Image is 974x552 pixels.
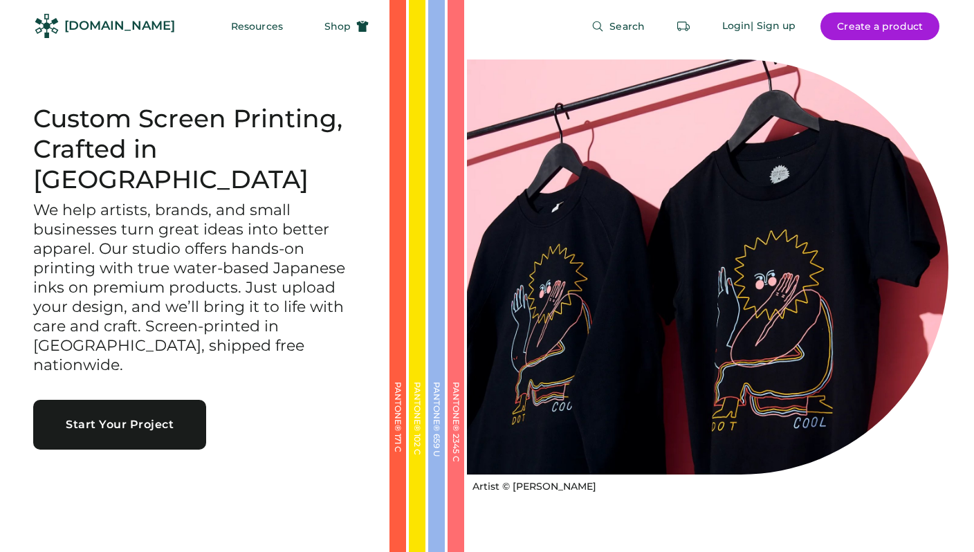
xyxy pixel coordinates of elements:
[413,382,421,520] div: PANTONE® 102 C
[751,19,796,33] div: | Sign up
[64,17,175,35] div: [DOMAIN_NAME]
[308,12,385,40] button: Shop
[324,21,351,31] span: Shop
[432,382,441,520] div: PANTONE® 659 U
[33,201,356,374] h3: We help artists, brands, and small businesses turn great ideas into better apparel. Our studio of...
[394,382,402,520] div: PANTONE® 171 C
[33,104,356,195] h1: Custom Screen Printing, Crafted in [GEOGRAPHIC_DATA]
[575,12,661,40] button: Search
[609,21,645,31] span: Search
[472,480,596,494] div: Artist © [PERSON_NAME]
[33,400,206,450] button: Start Your Project
[452,382,460,520] div: PANTONE® 2345 C
[214,12,300,40] button: Resources
[35,14,59,38] img: Rendered Logo - Screens
[670,12,697,40] button: Retrieve an order
[820,12,939,40] button: Create a product
[722,19,751,33] div: Login
[467,475,596,494] a: Artist © [PERSON_NAME]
